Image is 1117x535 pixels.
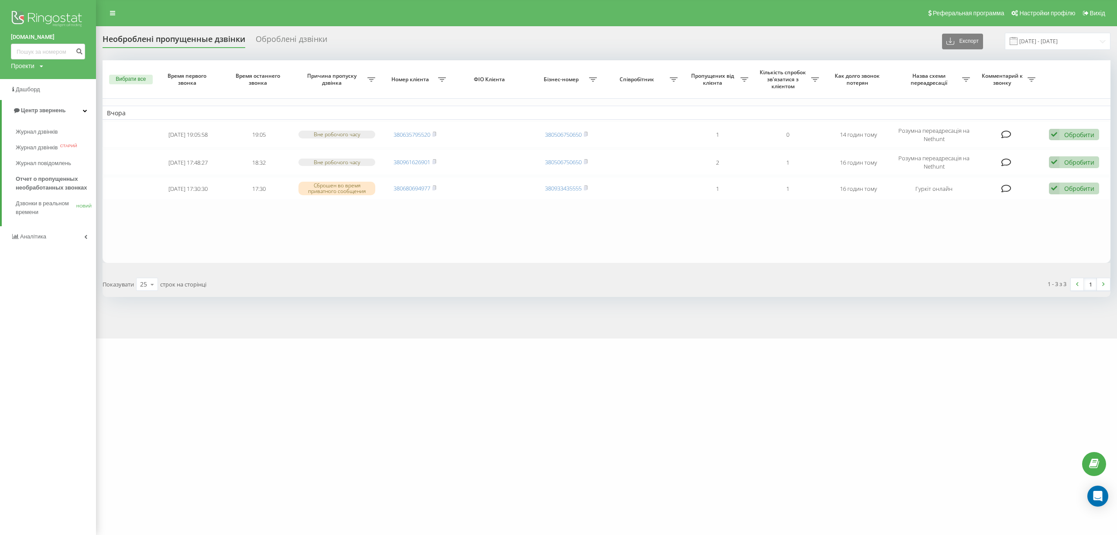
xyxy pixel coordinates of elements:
[307,72,356,86] font: Причина пропуску дзвінка
[20,233,46,240] font: Аналітика
[16,176,87,191] font: Отчет о пропущенных необработанных звонках
[109,75,153,84] button: Вибрати все
[168,185,208,193] font: [DATE] 17:30:30
[16,86,40,93] font: Дашборд
[16,140,96,155] a: Журнал дзвінківСТАРИЙ
[898,127,970,142] font: Розумна переадресація на Nethunt
[915,185,953,193] font: Гуркіт онлайн
[16,128,58,135] font: Журнал дзвінків
[2,100,96,121] a: Центр звернень
[786,131,789,138] font: 0
[982,72,1023,86] font: Комментарий к звонку
[314,131,360,138] font: Вне робочого часу
[103,34,245,44] font: Необроблені пропущенные дзвінки
[933,10,1004,17] font: Реферальная программа
[314,159,360,166] font: Вне робочого часу
[103,280,134,288] font: Показувати
[394,131,430,138] a: 380635795520
[252,159,266,166] font: 18:32
[16,171,96,196] a: Отчет о пропущенных необработанных звонках
[1064,158,1094,166] font: Обробити
[168,159,208,166] font: [DATE] 17:48:27
[160,280,206,288] font: строк на сторінці
[716,159,719,166] font: 2
[11,34,55,40] font: [DOMAIN_NAME]
[11,33,85,41] a: [DOMAIN_NAME]
[107,109,126,117] font: Вчора
[760,69,806,90] font: Кількість спробок зв'язатися з клієнтом
[545,131,582,138] a: 380506750650
[898,155,970,170] font: Розумна переадресація на Nethunt
[691,72,734,86] font: Пропущених від клієнта
[11,44,85,59] input: Пошук за номером
[76,204,92,208] font: НОВИЙ
[11,9,85,31] img: Логотип Ringostat
[168,131,208,138] font: [DATE] 19:05:58
[252,131,266,138] font: 19:05
[1087,486,1108,507] div: Відкрити Intercom Messenger
[1064,131,1094,139] font: Обробити
[140,280,147,288] font: 25
[16,144,58,151] font: Журнал дзвінків
[16,196,96,220] a: Дзвонки в реальном времениНОВИЙ
[1048,280,1066,288] font: 1 - 3 з 3
[1064,184,1094,193] font: Обробити
[544,76,579,83] font: Бізнес-номер
[16,200,69,215] font: Дзвонки в реальном времени
[1019,10,1075,17] font: Настройки профілю
[1090,10,1105,17] font: Вихід
[840,185,877,193] font: 16 годин тому
[786,159,789,166] font: 1
[256,34,327,44] font: Оброблені дзвінки
[16,155,96,171] a: Журнал повідомлень
[835,72,880,86] font: Как долго звонок потерян
[308,182,366,195] font: Сброшен во время приватного сообщения
[116,76,146,82] font: Вибрати все
[545,184,582,192] a: 380933435555
[840,131,877,138] font: 14 годин тому
[959,38,979,44] font: Експорт
[391,76,429,83] font: Номер клієнта
[16,160,71,166] font: Журнал повідомлень
[716,185,719,193] font: 1
[394,184,430,192] a: 380680694977
[60,143,77,148] font: СТАРИЙ
[16,124,96,140] a: Журнал дзвінків
[394,158,430,166] a: 380961626901
[620,76,654,83] font: Співробітник
[840,159,877,166] font: 16 годин тому
[911,72,947,86] font: Назва схеми переадресації
[11,62,34,69] font: Проекти
[1089,280,1092,288] font: 1
[236,72,280,86] font: Время останнего звонка
[474,76,505,83] font: ФІО Клієнта
[545,158,582,166] a: 380506750650
[786,185,789,193] font: 1
[168,72,206,86] font: Время первого звонка
[716,131,719,138] font: 1
[942,34,983,49] button: Експорт
[21,107,65,114] font: Центр звернень
[252,185,266,193] font: 17:30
